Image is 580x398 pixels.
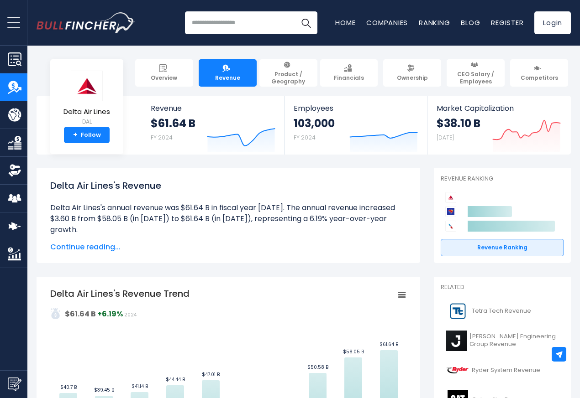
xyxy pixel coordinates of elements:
[65,309,96,319] strong: $61.64 B
[307,364,328,371] text: $50.58 B
[60,384,77,391] text: $40.7 B
[295,11,317,34] button: Search
[320,59,378,87] a: Financials
[50,287,190,300] tspan: Delta Air Lines's Revenue Trend
[366,18,408,27] a: Companies
[437,134,454,141] small: [DATE]
[151,104,275,113] span: Revenue
[8,164,21,177] img: Ownership
[132,383,148,390] text: $41.14 B
[441,239,564,256] a: Revenue Ranking
[73,131,78,139] strong: +
[383,59,441,87] a: Ownership
[259,59,317,87] a: Product / Geography
[151,74,177,82] span: Overview
[441,299,564,324] a: Tetra Tech Revenue
[521,74,558,82] span: Competitors
[445,206,456,217] img: Southwest Airlines Co. competitors logo
[50,202,406,235] li: Delta Air Lines's annual revenue was $61.64 B in fiscal year [DATE]. The annual revenue increased...
[294,116,335,130] strong: 103,000
[441,358,564,383] a: Ryder System Revenue
[335,18,355,27] a: Home
[166,376,185,383] text: $44.44 B
[445,221,456,232] img: American Airlines Group competitors logo
[461,18,480,27] a: Blog
[491,18,523,27] a: Register
[264,71,313,85] span: Product / Geography
[199,59,257,87] a: Revenue
[202,371,220,378] text: $47.01 B
[97,309,123,319] strong: +6.19%
[294,104,417,113] span: Employees
[451,71,501,85] span: CEO Salary / Employees
[215,74,240,82] span: Revenue
[446,331,467,351] img: J logo
[343,348,364,355] text: $58.05 B
[447,59,505,87] a: CEO Salary / Employees
[63,118,110,126] small: DAL
[37,12,135,33] a: Go to homepage
[37,12,135,33] img: Bullfincher logo
[142,96,285,155] a: Revenue $61.64 B FY 2024
[441,284,564,291] p: Related
[135,59,193,87] a: Overview
[50,179,406,192] h1: Delta Air Lines's Revenue
[510,59,568,87] a: Competitors
[64,127,110,143] a: +Follow
[437,104,561,113] span: Market Capitalization
[441,328,564,353] a: [PERSON_NAME] Engineering Group Revenue
[50,308,61,319] img: addasd
[285,96,427,155] a: Employees 103,000 FY 2024
[124,311,137,318] span: 2024
[427,96,570,155] a: Market Capitalization $38.10 B [DATE]
[437,116,480,130] strong: $38.10 B
[380,341,398,348] text: $61.64 B
[63,70,111,127] a: Delta Air Lines DAL
[419,18,450,27] a: Ranking
[151,134,173,141] small: FY 2024
[446,301,469,321] img: TTEK logo
[534,11,571,34] a: Login
[446,360,469,381] img: R logo
[334,74,364,82] span: Financials
[50,242,406,253] span: Continue reading...
[294,134,316,141] small: FY 2024
[445,192,456,203] img: Delta Air Lines competitors logo
[63,108,110,116] span: Delta Air Lines
[94,387,114,393] text: $39.45 B
[397,74,428,82] span: Ownership
[151,116,195,130] strong: $61.64 B
[441,175,564,183] p: Revenue Ranking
